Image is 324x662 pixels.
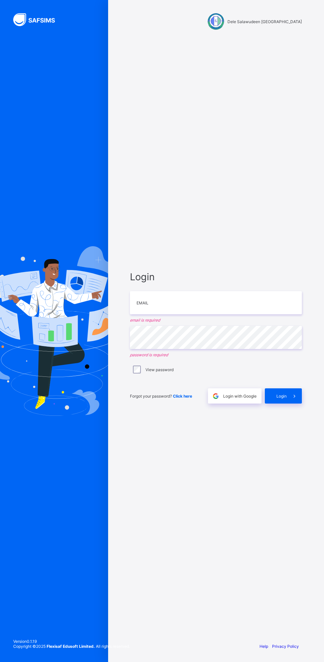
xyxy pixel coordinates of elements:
[47,644,95,649] strong: Flexisaf Edusoft Limited.
[173,394,192,399] a: Click here
[130,271,302,283] span: Login
[272,644,299,649] a: Privacy Policy
[130,394,192,399] span: Forgot your password?
[260,644,268,649] a: Help
[13,13,63,26] img: SAFSIMS Logo
[223,394,257,399] span: Login with Google
[227,19,302,24] span: Dele Salawudeen [GEOGRAPHIC_DATA]
[212,392,220,400] img: google.396cfc9801f0270233282035f929180a.svg
[130,318,302,323] em: email is required
[13,639,130,644] span: Version 0.1.19
[145,367,174,372] label: View password
[13,644,130,649] span: Copyright © 2025 All rights reserved.
[276,394,287,399] span: Login
[130,352,302,357] em: password is required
